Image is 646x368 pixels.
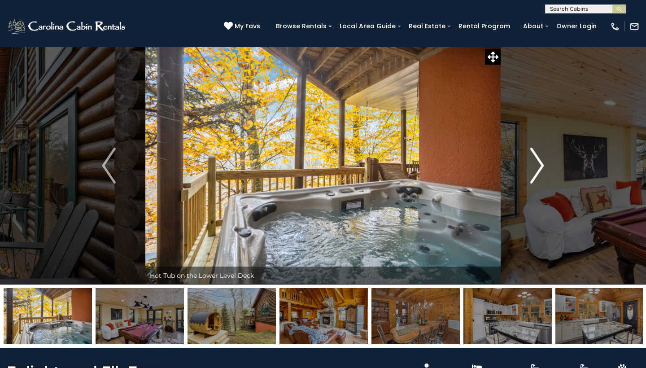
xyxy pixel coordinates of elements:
[4,288,92,344] img: 163279272
[552,19,601,33] a: Owner Login
[404,19,450,33] a: Real Estate
[188,288,276,344] img: 164433089
[7,18,128,35] img: White-1-2.png
[72,47,145,285] button: Previous
[463,288,552,344] img: 163279277
[279,288,368,344] img: 164433090
[224,22,262,31] a: My Favs
[235,22,260,31] span: My Favs
[555,288,644,344] img: 163279278
[145,267,501,285] div: Hot Tub on the Lower Level Deck
[102,148,115,184] img: arrow
[371,288,460,344] img: 163279276
[610,22,620,31] img: phone-regular-white.png
[454,19,515,33] a: Rental Program
[519,19,548,33] a: About
[271,19,331,33] a: Browse Rentals
[96,288,184,344] img: 163279273
[530,148,544,184] img: arrow
[629,22,639,31] img: mail-regular-white.png
[335,19,400,33] a: Local Area Guide
[501,47,574,285] button: Next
